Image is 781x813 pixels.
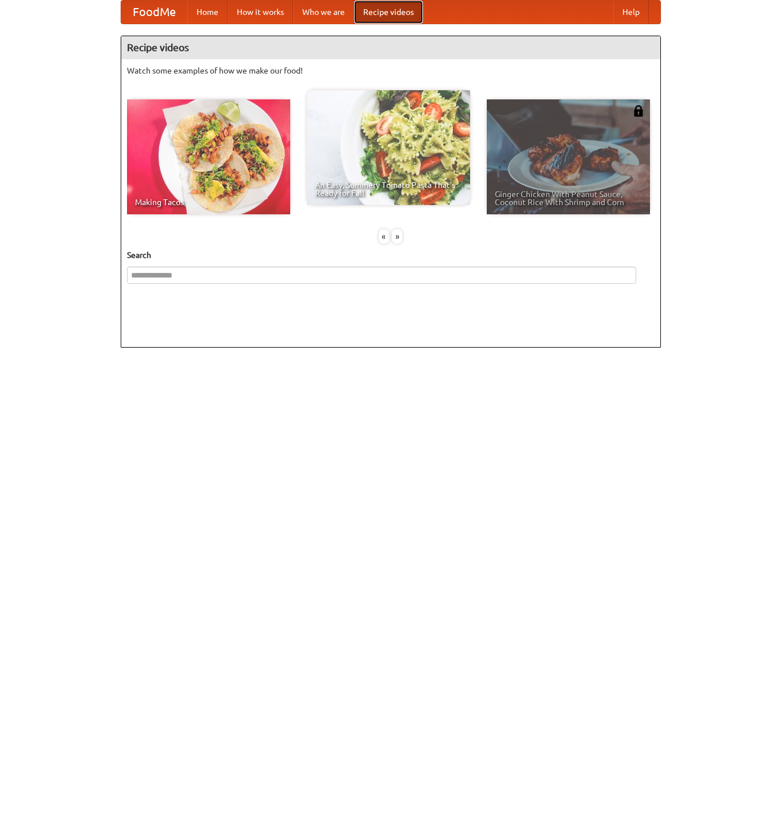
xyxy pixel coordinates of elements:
div: » [392,229,402,244]
a: Who we are [293,1,354,24]
a: Recipe videos [354,1,423,24]
a: FoodMe [121,1,187,24]
h4: Recipe videos [121,36,660,59]
a: An Easy, Summery Tomato Pasta That's Ready for Fall [307,90,470,205]
a: How it works [228,1,293,24]
img: 483408.png [633,105,644,117]
span: Making Tacos [135,198,282,206]
a: Help [613,1,649,24]
h5: Search [127,249,655,261]
a: Home [187,1,228,24]
a: Making Tacos [127,99,290,214]
span: An Easy, Summery Tomato Pasta That's Ready for Fall [315,181,462,197]
div: « [379,229,389,244]
p: Watch some examples of how we make our food! [127,65,655,76]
